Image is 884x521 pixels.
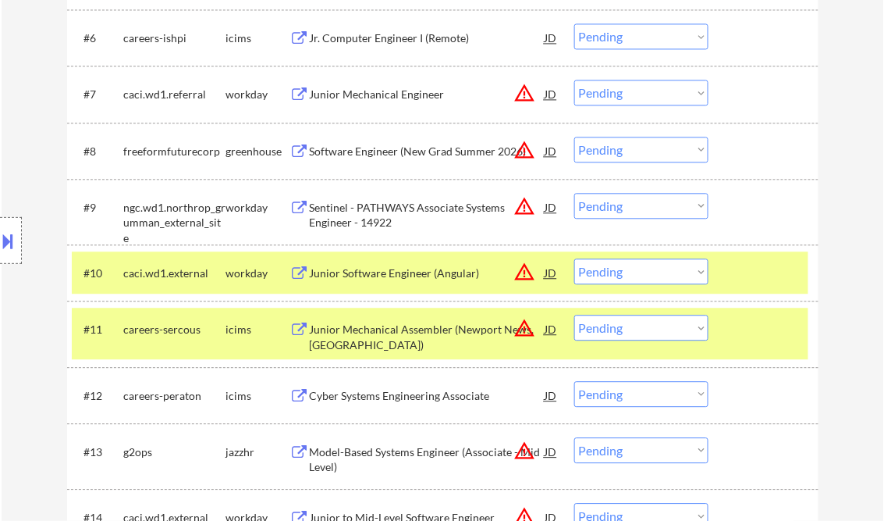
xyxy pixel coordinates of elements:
button: warning_amber [514,82,536,104]
div: Cyber Systems Engineering Associate [310,388,545,404]
div: JD [544,437,559,466]
button: warning_amber [514,195,536,217]
div: careers-peraton [124,388,226,404]
div: #12 [84,388,112,404]
div: Junior Software Engineer (Angular) [310,266,545,281]
div: JD [544,80,559,108]
div: Model-Based Systems Engineer (Associate - Mid Level) [310,444,545,475]
div: Junior Mechanical Assembler (Newport News, [GEOGRAPHIC_DATA]) [310,322,545,352]
div: careers-ishpi [124,30,226,46]
div: icims [226,30,290,46]
div: #6 [84,30,112,46]
div: Junior Mechanical Engineer [310,87,545,102]
div: #7 [84,87,112,102]
div: #13 [84,444,112,460]
div: Sentinel - PATHWAYS Associate Systems Engineer - 14922 [310,200,545,230]
button: warning_amber [514,139,536,161]
div: JD [544,259,559,287]
div: Software Engineer (New Grad Summer 2026) [310,144,545,159]
div: Jr. Computer Engineer I (Remote) [310,30,545,46]
button: warning_amber [514,261,536,283]
div: jazzhr [226,444,290,460]
div: JD [544,315,559,343]
div: JD [544,137,559,165]
div: g2ops [124,444,226,460]
button: warning_amber [514,317,536,339]
button: warning_amber [514,440,536,462]
div: icims [226,388,290,404]
div: workday [226,87,290,102]
div: JD [544,23,559,52]
div: JD [544,381,559,409]
div: caci.wd1.referral [124,87,226,102]
div: JD [544,193,559,221]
